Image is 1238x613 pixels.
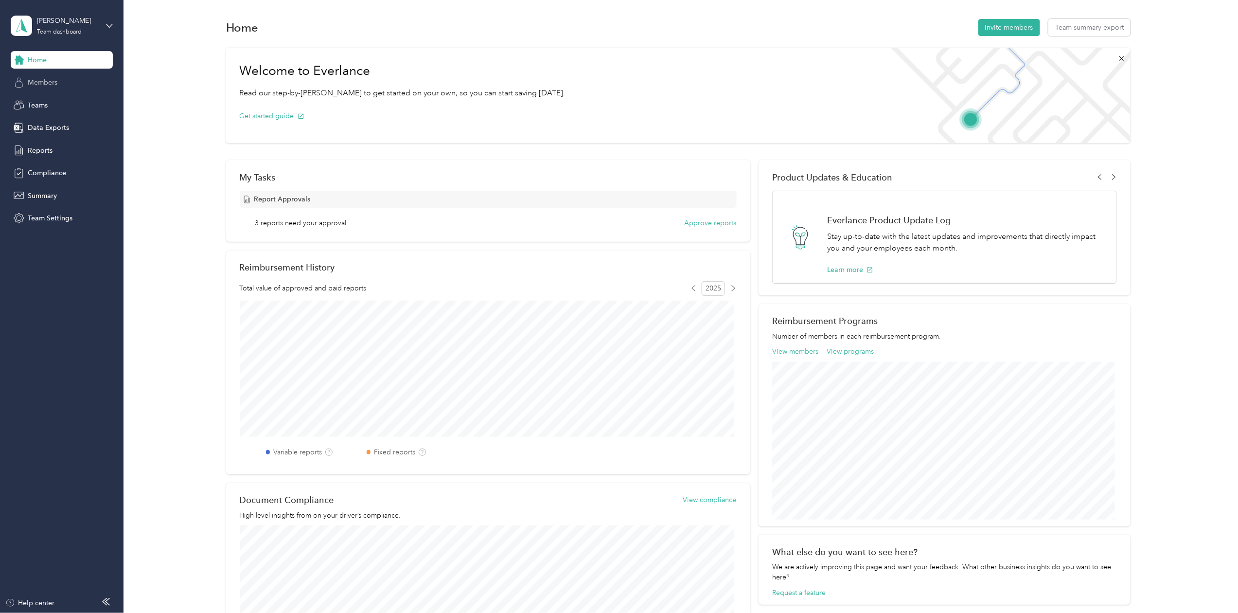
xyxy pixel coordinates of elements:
[978,19,1040,36] button: Invite members
[240,63,566,79] h1: Welcome to Everlance
[827,231,1106,254] p: Stay up-to-date with the latest updates and improvements that directly impact you and your employ...
[772,562,1117,582] div: We are actively improving this page and want your feedback. What other business insights do you w...
[37,29,82,35] div: Team dashboard
[28,123,69,133] span: Data Exports
[683,495,737,505] button: View compliance
[685,218,737,228] button: Approve reports
[772,172,892,182] span: Product Updates & Education
[28,55,47,65] span: Home
[772,316,1117,326] h2: Reimbursement Programs
[37,16,98,26] div: [PERSON_NAME]
[28,213,72,223] span: Team Settings
[28,100,48,110] span: Teams
[255,218,346,228] span: 3 reports need your approval
[1048,19,1131,36] button: Team summary export
[240,495,334,505] h2: Document Compliance
[772,547,1117,557] div: What else do you want to see here?
[254,194,311,204] span: Report Approvals
[240,111,304,121] button: Get started guide
[1184,559,1238,613] iframe: Everlance-gr Chat Button Frame
[240,510,737,521] p: High level insights from on your driver’s compliance.
[827,265,873,275] button: Learn more
[240,262,335,272] h2: Reimbursement History
[772,588,826,598] button: Request a feature
[28,168,66,178] span: Compliance
[240,283,367,293] span: Total value of approved and paid reports
[240,172,737,182] div: My Tasks
[28,191,57,201] span: Summary
[5,598,55,608] button: Help center
[374,447,415,457] label: Fixed reports
[240,87,566,99] p: Read our step-by-[PERSON_NAME] to get started on your own, so you can start saving [DATE].
[827,346,874,357] button: View programs
[226,22,259,33] h1: Home
[881,48,1131,143] img: Welcome to everlance
[702,281,725,296] span: 2025
[273,447,322,457] label: Variable reports
[772,346,818,357] button: View members
[772,331,1117,342] p: Number of members in each reimbursement program.
[827,215,1106,225] h1: Everlance Product Update Log
[28,145,53,156] span: Reports
[28,77,57,88] span: Members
